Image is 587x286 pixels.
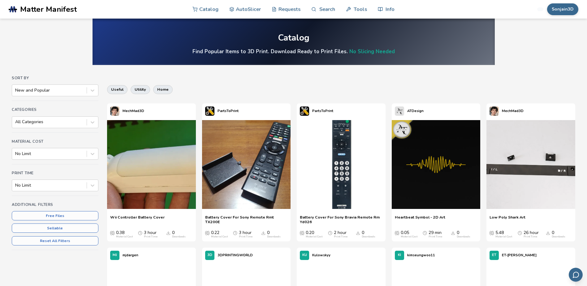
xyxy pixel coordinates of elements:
[205,106,214,116] img: PartsToPrint's profile
[312,108,333,114] p: PartsToPrint
[123,252,138,258] p: mjdargen
[239,230,252,238] div: 3 hour
[398,253,401,257] span: KI
[401,230,417,238] div: 0.05
[172,235,186,238] div: Downloads
[349,48,395,55] a: No Slicing Needed
[569,268,583,282] button: Send feedback via email
[486,103,527,119] a: MechMad3D's profileMechMad3D
[15,183,16,188] input: No Limit
[211,235,228,238] div: Material Cost
[392,103,427,119] a: ATDesign's profileATDesign
[12,107,98,112] h4: Categories
[15,88,16,93] input: New and Popular
[15,151,16,156] input: No Limit
[261,230,265,235] span: Downloads
[211,230,228,238] div: 0.22
[218,252,253,258] p: 3DPRINTINGWORLD
[12,236,98,245] button: Reset All Filters
[423,230,427,235] span: Average Print Time
[12,171,98,175] h4: Print Time
[362,230,375,238] div: 0
[12,76,98,80] h4: Sort By
[546,230,550,235] span: Downloads
[12,202,98,207] h4: Additional Filters
[395,215,445,224] a: Heartbeat Symbol - 2D Art
[552,230,565,238] div: 0
[395,230,399,235] span: Average Cost
[495,230,512,238] div: 5.48
[300,230,304,235] span: Average Cost
[547,3,578,15] button: Sonjain3D
[123,108,144,114] p: MechMad3D
[300,106,309,116] img: PartsToPrint's profile
[110,230,114,235] span: Average Cost
[502,252,537,258] p: ET-[PERSON_NAME]
[302,253,307,257] span: KU
[144,230,158,238] div: 3 hour
[457,230,470,238] div: 0
[107,103,147,119] a: MechMad3D's profileMechMad3D
[218,108,239,114] p: PartsToPrint
[306,235,322,238] div: Material Cost
[334,235,347,238] div: Print Time
[524,235,537,238] div: Print Time
[492,253,496,257] span: ET
[457,235,470,238] div: Downloads
[233,230,237,235] span: Average Print Time
[451,230,455,235] span: Downloads
[429,230,442,238] div: 29 min
[524,230,539,238] div: 26 hour
[172,230,186,238] div: 0
[153,85,173,94] button: home
[205,215,288,224] a: Battery Cover For Sony Remote Rmt TX200E
[116,235,133,238] div: Material Cost
[267,235,281,238] div: Downloads
[407,252,435,258] p: kimseungwoo11
[12,211,98,220] button: Free Files
[362,235,375,238] div: Downloads
[15,119,16,124] input: All Categories
[407,108,424,114] p: ATDesign
[334,230,347,238] div: 2 hour
[131,85,150,94] button: utility
[12,223,98,233] button: Sellable
[278,33,309,43] div: Catalog
[401,235,417,238] div: Material Cost
[518,230,522,235] span: Average Print Time
[312,252,330,258] p: Kulowskyy
[166,230,170,235] span: Downloads
[300,215,382,224] a: Battery Cover For Sony Bravia Remote Rm Yd026
[202,103,242,119] a: PartsToPrint's profilePartsToPrint
[490,215,525,224] a: Low Poly Shark Art
[502,108,524,114] p: MechMad3D
[267,230,281,238] div: 0
[144,235,158,238] div: Print Time
[495,235,512,238] div: Material Cost
[107,85,127,94] button: useful
[12,139,98,144] h4: Material Cost
[490,106,499,116] img: MechMad3D's profile
[395,106,404,116] img: ATDesign's profile
[328,230,332,235] span: Average Print Time
[205,230,209,235] span: Average Cost
[490,230,494,235] span: Average Cost
[20,5,77,14] span: Matter Manifest
[552,235,565,238] div: Downloads
[138,230,142,235] span: Average Print Time
[297,103,336,119] a: PartsToPrint's profilePartsToPrint
[239,235,252,238] div: Print Time
[192,48,395,55] h4: Find Popular Items to 3D Print. Download Ready to Print Files.
[306,230,322,238] div: 0.20
[110,215,165,224] a: Wii Controller Battery Cover
[429,235,442,238] div: Print Time
[110,106,119,116] img: MechMad3D's profile
[113,253,117,257] span: MJ
[207,253,212,257] span: 3D
[116,230,133,238] div: 0.38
